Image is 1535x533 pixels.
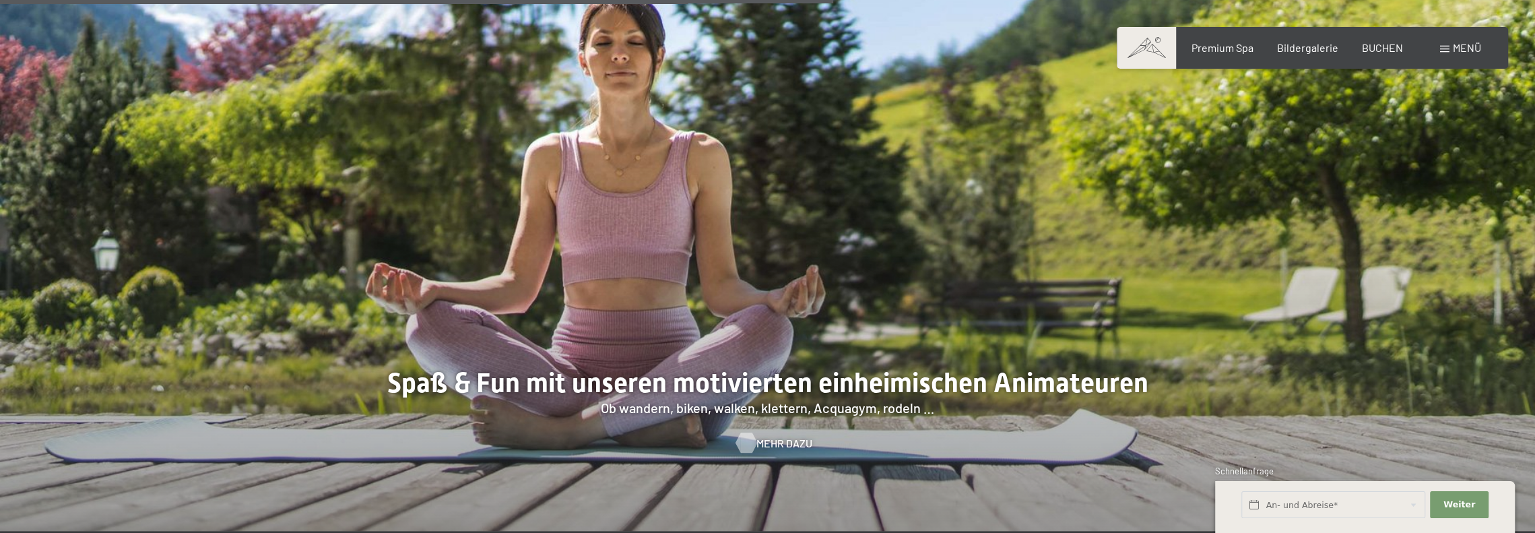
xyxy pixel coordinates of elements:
[1430,491,1488,519] button: Weiter
[1453,41,1481,54] span: Menü
[1277,41,1338,54] a: Bildergalerie
[756,435,812,450] span: Mehr dazu
[1191,41,1253,54] a: Premium Spa
[1215,466,1274,476] span: Schnellanfrage
[1362,41,1403,54] a: BUCHEN
[1443,499,1475,511] span: Weiter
